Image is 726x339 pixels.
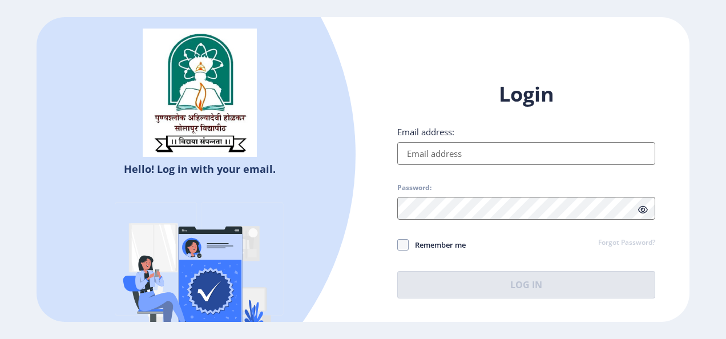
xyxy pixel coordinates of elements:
[409,238,466,252] span: Remember me
[598,238,655,248] a: Forgot Password?
[397,183,431,192] label: Password:
[397,271,655,298] button: Log In
[143,29,257,158] img: sulogo.png
[397,80,655,108] h1: Login
[397,142,655,165] input: Email address
[397,126,454,138] label: Email address:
